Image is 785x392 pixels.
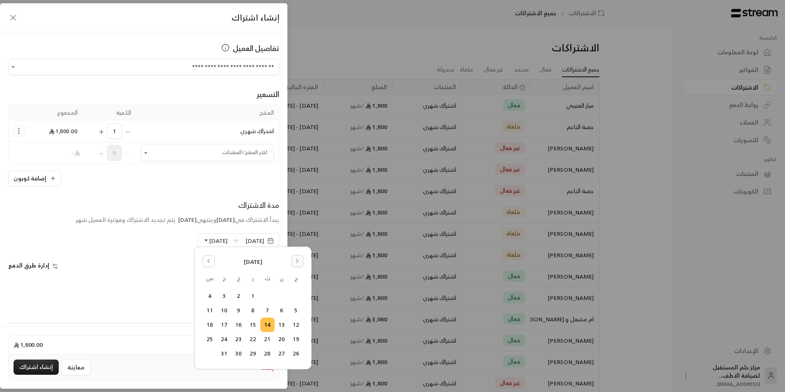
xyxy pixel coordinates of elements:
[233,42,279,54] span: تفاصيل العميل
[246,332,260,346] button: الأربعاء, أكتوبر 22, 2025
[232,10,279,25] span: إنشاء اشتراك
[8,171,62,186] button: إضافة كوبون
[289,318,303,332] button: الأحد, أكتوبر 12, 2025
[141,148,151,158] button: Open
[136,105,279,120] th: المنتج
[218,304,231,317] button: الجمعة, أكتوبر 10, 2025
[232,304,246,317] button: الخميس, أكتوبر 9, 2025
[107,123,122,139] span: 1
[232,318,246,332] button: الخميس, أكتوبر 16, 2025
[275,347,289,360] button: الاثنين, أكتوبر 27, 2025
[8,105,279,164] table: Selected Products
[203,289,217,303] button: السبت, أكتوبر 4, 2025
[75,199,279,211] div: مدة الاشتراك
[49,126,78,136] span: 1,800.00
[232,347,246,360] button: الخميس, أكتوبر 30, 2025
[203,304,217,317] button: السبت, أكتوبر 11, 2025
[246,289,260,303] button: الأربعاء, أكتوبر 1, 2025
[244,258,262,266] span: [DATE]
[289,332,303,346] button: الأحد, أكتوبر 19, 2025
[14,360,59,375] button: إنشاء اشتراك
[14,341,43,349] span: 1,800.00
[275,304,289,317] button: الاثنين, أكتوبر 6, 2025
[203,255,215,267] button: Go to the Previous Month
[232,274,246,289] th: الخميس
[262,364,274,372] button: إلغاء
[240,126,274,136] span: اشتراك شهري
[261,304,274,317] button: الثلاثاء, أكتوبر 7, 2025
[289,304,303,317] button: الأحد, أكتوبر 5, 2025
[218,347,231,360] button: الجمعة, أكتوبر 31, 2025
[292,255,303,267] button: Go to the Next Month
[203,274,217,289] th: السبت
[289,274,303,289] th: الأحد
[29,105,83,120] th: المجموع
[218,318,231,332] button: الجمعة, أكتوبر 17, 2025
[232,289,246,303] button: الخميس, أكتوبر 2, 2025
[83,105,136,120] th: الكمية
[203,318,217,332] button: السبت, أكتوبر 18, 2025
[246,274,260,289] th: الأربعاء
[217,274,232,289] th: الجمعة
[8,88,279,100] div: التسعير
[216,214,235,225] span: [DATE]
[246,318,260,332] button: الأربعاء, أكتوبر 15, 2025
[218,289,231,303] button: الجمعة, أكتوبر 3, 2025
[275,318,289,332] button: الاثنين, أكتوبر 13, 2025
[261,318,274,332] button: Today, الثلاثاء, أكتوبر 14, 2025, selected
[232,332,246,346] button: الخميس, أكتوبر 23, 2025
[218,332,231,346] button: الجمعة, أكتوبر 24, 2025
[203,332,217,346] button: السبت, أكتوبر 25, 2025
[261,347,274,360] button: الثلاثاء, أكتوبر 28, 2025
[289,347,303,360] button: الأحد, أكتوبر 26, 2025
[261,332,274,346] button: الثلاثاء, أكتوبر 21, 2025
[246,304,260,317] button: الأربعاء, أكتوبر 8, 2025
[246,237,264,245] span: [DATE]
[209,235,227,246] span: [DATE]
[8,62,18,72] button: Open
[179,214,197,225] span: [DATE]
[275,274,289,289] th: الاثنين
[29,142,83,164] td: -
[107,145,122,161] span: 0
[203,274,303,361] table: أكتوبر 2025
[8,260,49,270] span: إدارة طرق الدفع
[246,347,260,360] button: الأربعاء, أكتوبر 29, 2025
[61,359,90,375] button: معاينة
[260,274,275,289] th: الثلاثاء
[275,332,289,346] button: الاثنين, أكتوبر 20, 2025
[75,216,279,224] div: يبدأ الاشتراك في وينتهي . يتم تجديد الاشتراك وفوترة العميل شهر.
